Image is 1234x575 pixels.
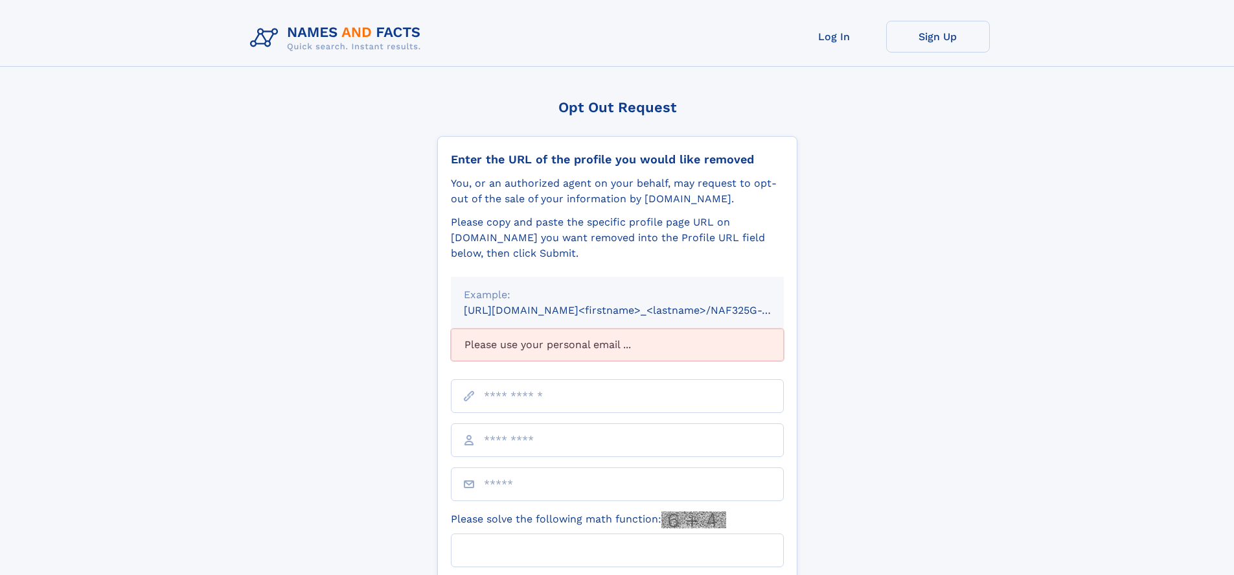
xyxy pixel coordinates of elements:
div: You, or an authorized agent on your behalf, may request to opt-out of the sale of your informatio... [451,176,784,207]
div: Example: [464,287,771,303]
small: [URL][DOMAIN_NAME]<firstname>_<lastname>/NAF325G-xxxxxxxx [464,304,808,316]
a: Sign Up [886,21,990,53]
label: Please solve the following math function: [451,511,726,528]
div: Please use your personal email ... [451,329,784,361]
div: Enter the URL of the profile you would like removed [451,152,784,167]
img: Logo Names and Facts [245,21,431,56]
a: Log In [783,21,886,53]
div: Opt Out Request [437,99,797,115]
div: Please copy and paste the specific profile page URL on [DOMAIN_NAME] you want removed into the Pr... [451,215,784,261]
